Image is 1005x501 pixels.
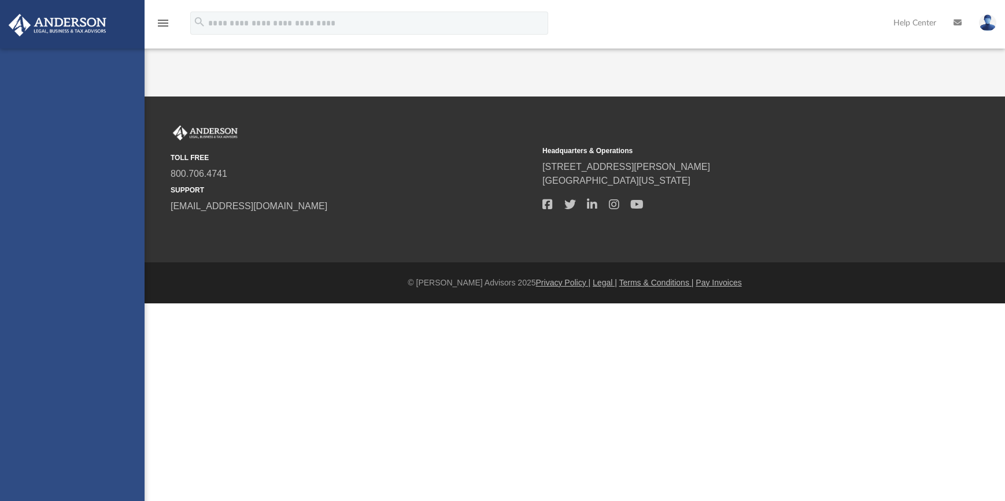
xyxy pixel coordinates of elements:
img: User Pic [979,14,996,31]
a: Terms & Conditions | [619,278,694,287]
small: TOLL FREE [171,153,534,163]
a: Privacy Policy | [536,278,591,287]
a: [STREET_ADDRESS][PERSON_NAME] [542,162,710,172]
small: Headquarters & Operations [542,146,906,156]
a: 800.706.4741 [171,169,227,179]
a: [GEOGRAPHIC_DATA][US_STATE] [542,176,690,185]
div: © [PERSON_NAME] Advisors 2025 [145,277,1005,289]
a: [EMAIL_ADDRESS][DOMAIN_NAME] [171,201,327,211]
i: search [193,16,206,28]
img: Anderson Advisors Platinum Portal [171,125,240,140]
img: Anderson Advisors Platinum Portal [5,14,110,36]
a: Pay Invoices [696,278,741,287]
small: SUPPORT [171,185,534,195]
i: menu [156,16,170,30]
a: Legal | [593,278,617,287]
a: menu [156,22,170,30]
